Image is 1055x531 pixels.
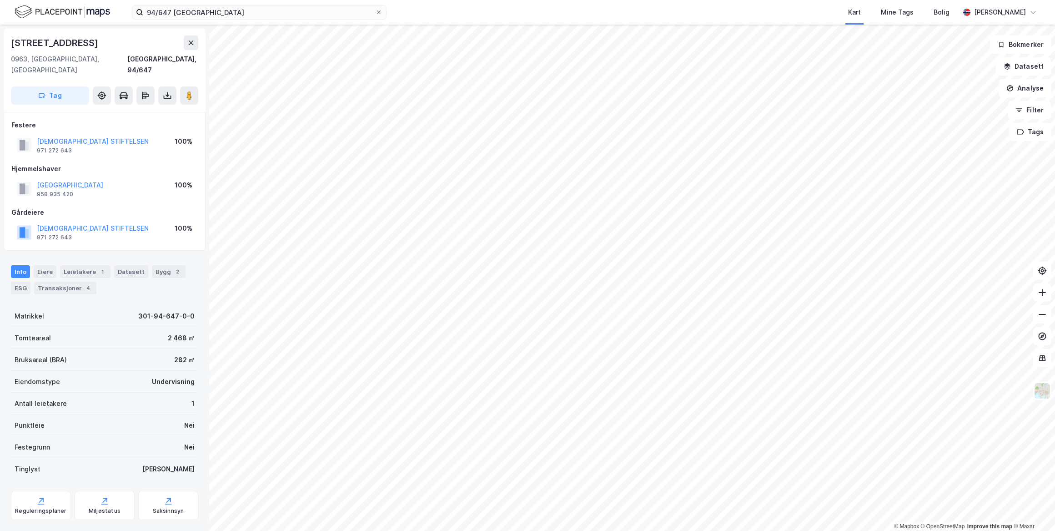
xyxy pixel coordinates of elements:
[934,7,949,18] div: Bolig
[84,283,93,293] div: 4
[153,507,184,515] div: Saksinnsyn
[11,86,89,105] button: Tag
[173,267,182,276] div: 2
[15,464,40,475] div: Tinglyst
[974,7,1026,18] div: [PERSON_NAME]
[152,265,186,278] div: Bygg
[11,120,198,131] div: Festere
[15,333,51,344] div: Tomteareal
[37,234,72,241] div: 971 272 643
[1009,123,1051,141] button: Tags
[848,7,861,18] div: Kart
[175,180,192,191] div: 100%
[1008,101,1051,119] button: Filter
[15,376,60,387] div: Eiendomstype
[894,523,919,530] a: Mapbox
[921,523,965,530] a: OpenStreetMap
[143,5,375,19] input: Søk på adresse, matrikkel, gårdeiere, leietakere eller personer
[114,265,148,278] div: Datasett
[15,398,67,409] div: Antall leietakere
[34,265,56,278] div: Eiere
[11,207,198,218] div: Gårdeiere
[37,191,73,198] div: 958 935 420
[11,35,100,50] div: [STREET_ADDRESS]
[152,376,195,387] div: Undervisning
[34,282,96,294] div: Transaksjoner
[11,54,127,76] div: 0963, [GEOGRAPHIC_DATA], [GEOGRAPHIC_DATA]
[11,282,30,294] div: ESG
[127,54,198,76] div: [GEOGRAPHIC_DATA], 94/647
[98,267,107,276] div: 1
[15,507,66,515] div: Reguleringsplaner
[89,507,121,515] div: Miljøstatus
[175,136,192,147] div: 100%
[990,35,1051,54] button: Bokmerker
[881,7,914,18] div: Mine Tags
[999,79,1051,97] button: Analyse
[15,354,67,365] div: Bruksareal (BRA)
[175,223,192,234] div: 100%
[1034,382,1051,400] img: Z
[138,311,195,322] div: 301-94-647-0-0
[15,4,110,20] img: logo.f888ab2527a4732fd821a326f86c7f29.svg
[1010,487,1055,531] iframe: Chat Widget
[168,333,195,344] div: 2 468 ㎡
[142,464,195,475] div: [PERSON_NAME]
[11,163,198,174] div: Hjemmelshaver
[184,420,195,431] div: Nei
[174,354,195,365] div: 282 ㎡
[15,311,44,322] div: Matrikkel
[15,420,45,431] div: Punktleie
[37,147,72,154] div: 971 272 643
[60,265,111,278] div: Leietakere
[967,523,1012,530] a: Improve this map
[1010,487,1055,531] div: Kontrollprogram for chat
[184,442,195,453] div: Nei
[191,398,195,409] div: 1
[15,442,50,453] div: Festegrunn
[996,57,1051,76] button: Datasett
[11,265,30,278] div: Info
